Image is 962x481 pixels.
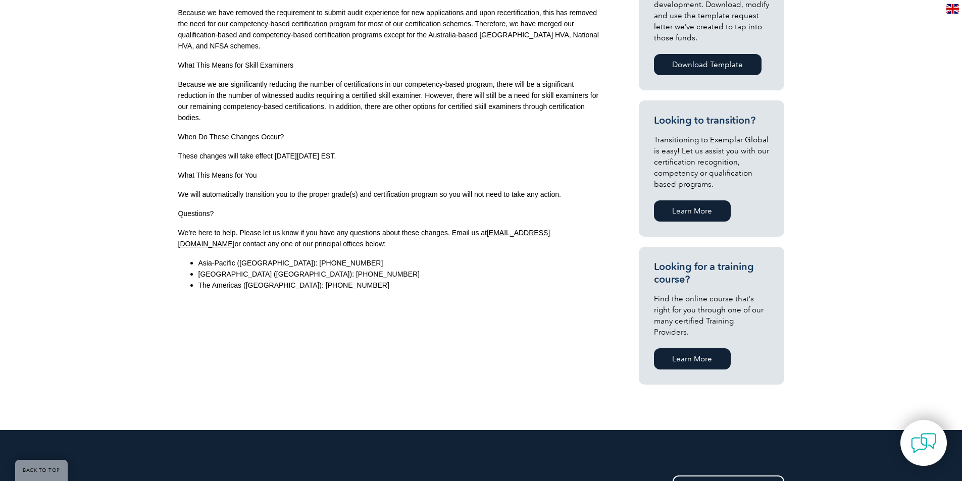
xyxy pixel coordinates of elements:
h3: Looking for a training course? [654,260,769,286]
a: Learn More [654,348,731,369]
a: BACK TO TOP [15,460,68,481]
span: Asia-Pacific ([GEOGRAPHIC_DATA]): [PHONE_NUMBER] [198,259,383,267]
a: Learn More [654,200,731,222]
span: Because we are significantly reducing the number of certifications in our competency-based progra... [178,80,599,122]
span: What This Means for You [178,171,257,179]
span: The Americas ([GEOGRAPHIC_DATA]): [PHONE_NUMBER] [198,281,389,289]
span: When Do These Changes Occur? [178,133,284,141]
span: or contact any one of our principal offices below: [235,240,386,248]
img: contact-chat.png [911,431,936,456]
p: Transitioning to Exemplar Global is easy! Let us assist you with our certification recognition, c... [654,134,769,190]
p: Find the online course that’s right for you through one of our many certified Training Providers. [654,293,769,338]
span: These changes will take effect [DATE][DATE] EST. [178,152,336,160]
img: en [946,4,959,14]
a: Download Template [654,54,762,75]
span: We will automatically transition you to the proper grade(s) and certification program so you will... [178,190,561,198]
span: Questions? [178,209,214,218]
h3: Looking to transition? [654,114,769,127]
span: We’re here to help. Please let us know if you have any questions about these changes. Email us at [178,229,487,237]
span: What This Means for Skill Examiners [178,61,293,69]
span: Because we have removed the requirement to submit audit experience for new applications and upon ... [178,9,599,50]
span: [GEOGRAPHIC_DATA] ([GEOGRAPHIC_DATA]): [PHONE_NUMBER] [198,270,420,278]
